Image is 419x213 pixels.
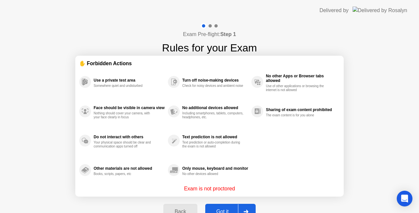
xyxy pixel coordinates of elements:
[266,84,328,92] div: Use of other applications or browsing the internet is not allowed
[220,31,236,37] b: Step 1
[94,141,155,148] div: Your physical space should be clear and communication apps turned off
[94,78,165,83] div: Use a private test area
[182,166,248,171] div: Only mouse, keyboard and monitor
[182,106,248,110] div: No additional devices allowed
[182,111,244,119] div: Including smartphones, tablets, computers, headphones, etc.
[266,113,328,117] div: The exam content is for you alone
[94,135,165,139] div: Do not interact with others
[94,166,165,171] div: Other materials are not allowed
[182,172,244,176] div: No other devices allowed
[353,7,407,14] img: Delivered by Rosalyn
[182,135,248,139] div: Text prediction is not allowed
[266,74,337,83] div: No other Apps or Browser tabs allowed
[397,191,412,206] div: Open Intercom Messenger
[266,107,337,112] div: Sharing of exam content prohibited
[182,84,244,88] div: Check for noisy devices and ambient noise
[184,185,235,193] p: Exam is not proctored
[182,78,248,83] div: Turn off noise-making devices
[94,84,155,88] div: Somewhere quiet and undisturbed
[94,106,165,110] div: Face should be visible in camera view
[182,141,244,148] div: Text prediction or auto-completion during the exam is not allowed
[319,7,349,14] div: Delivered by
[94,172,155,176] div: Books, scripts, papers, etc
[79,60,340,67] div: ✋ Forbidden Actions
[94,111,155,119] div: Nothing should cover your camera, with your face clearly in focus
[162,40,257,56] h1: Rules for your Exam
[183,30,236,38] h4: Exam Pre-flight:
